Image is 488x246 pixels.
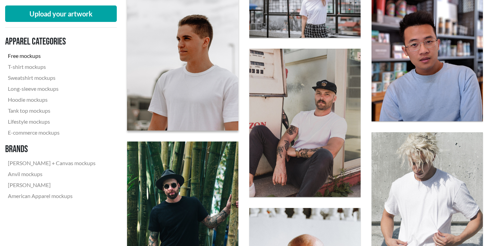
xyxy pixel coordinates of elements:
a: Tank top mockups [5,105,98,116]
a: E-commerce mockups [5,127,98,138]
a: T-shirt mockups [5,61,98,72]
a: American Apparel mockups [5,190,98,201]
img: man with a black cap and a moustache wearing a white crew neck T-shirt at a gas station [249,49,361,197]
a: Sweatshirt mockups [5,72,98,83]
a: [PERSON_NAME] [5,180,98,190]
h3: Apparel categories [5,36,98,48]
button: Upload your artwork [5,5,117,22]
a: [PERSON_NAME] + Canvas mockups [5,158,98,169]
a: Lifestyle mockups [5,116,98,127]
a: Free mockups [5,50,98,61]
h3: Brands [5,144,98,155]
a: Long-sleeve mockups [5,83,98,94]
a: Hoodie mockups [5,94,98,105]
a: Anvil mockups [5,169,98,180]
